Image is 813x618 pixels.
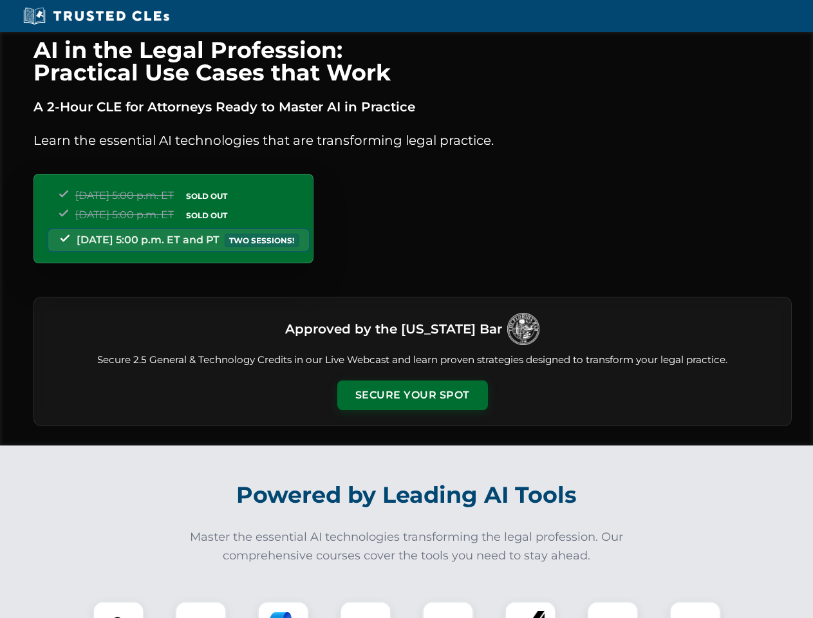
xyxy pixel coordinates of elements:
span: SOLD OUT [182,189,232,203]
h1: AI in the Legal Profession: Practical Use Cases that Work [33,39,792,84]
button: Secure Your Spot [337,380,488,410]
span: SOLD OUT [182,209,232,222]
span: [DATE] 5:00 p.m. ET [75,209,174,221]
p: Master the essential AI technologies transforming the legal profession. Our comprehensive courses... [182,528,632,565]
h2: Powered by Leading AI Tools [50,473,763,518]
img: Logo [507,313,539,345]
p: A 2-Hour CLE for Attorneys Ready to Master AI in Practice [33,97,792,117]
h3: Approved by the [US_STATE] Bar [285,317,502,341]
p: Learn the essential AI technologies that are transforming legal practice. [33,130,792,151]
span: [DATE] 5:00 p.m. ET [75,189,174,201]
img: Trusted CLEs [19,6,173,26]
p: Secure 2.5 General & Technology Credits in our Live Webcast and learn proven strategies designed ... [50,353,776,368]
